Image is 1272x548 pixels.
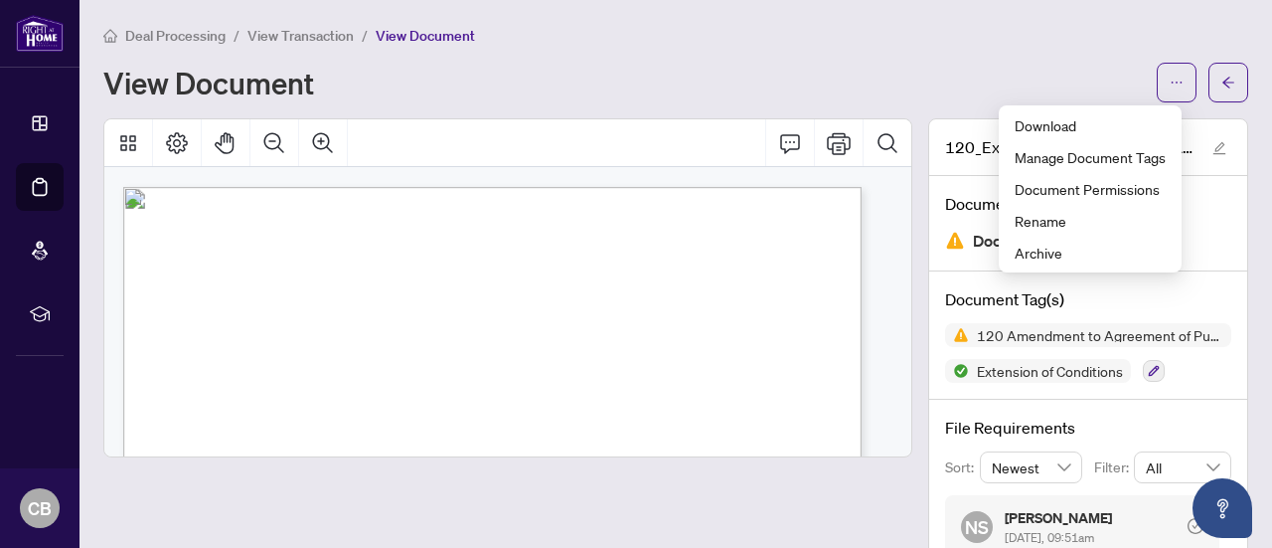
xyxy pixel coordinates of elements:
[125,27,226,45] span: Deal Processing
[376,27,475,45] span: View Document
[992,453,1071,482] span: Newest
[1005,530,1094,545] span: [DATE], 09:51am
[945,416,1231,440] h4: File Requirements
[362,24,368,47] li: /
[16,15,64,52] img: logo
[247,27,354,45] span: View Transaction
[103,67,314,98] h1: View Document
[973,228,1138,255] span: Document Needs Work
[945,287,1231,311] h4: Document Tag(s)
[1221,76,1235,90] span: arrow-left
[969,364,1131,378] span: Extension of Conditions
[945,457,980,478] p: Sort:
[1015,146,1166,168] span: Manage Document Tags
[1192,478,1252,538] button: Open asap
[1015,210,1166,232] span: Rename
[234,24,239,47] li: /
[1015,114,1166,136] span: Download
[965,513,989,541] span: NS
[1146,453,1219,482] span: All
[1015,178,1166,200] span: Document Permissions
[945,192,1231,216] h4: Document Status
[1015,242,1166,264] span: Archive
[1212,141,1226,155] span: edit
[1188,518,1203,534] span: check-circle
[1170,76,1184,90] span: ellipsis
[945,323,969,347] img: Status Icon
[945,135,1193,159] span: 120_Extension Amendment_to_Agreement_of_Purchase_and_Sale_-_A_-_PropTx-[PERSON_NAME].pdf
[103,29,117,43] span: home
[945,231,965,251] img: Document Status
[28,494,52,522] span: CB
[945,359,969,383] img: Status Icon
[1005,511,1112,525] h5: [PERSON_NAME]
[1094,457,1134,478] p: Filter:
[969,328,1231,342] span: 120 Amendment to Agreement of Purchase and Sale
